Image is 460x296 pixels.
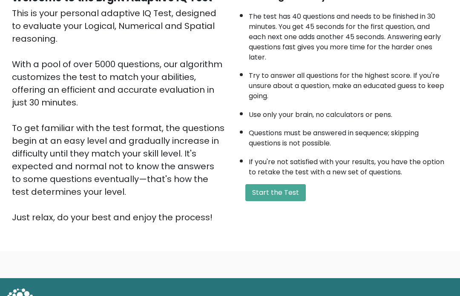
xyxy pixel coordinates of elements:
[249,106,448,120] li: Use only your brain, no calculators or pens.
[249,153,448,178] li: If you're not satisfied with your results, you have the option to retake the test with a new set ...
[245,185,306,202] button: Start the Test
[249,67,448,102] li: Try to answer all questions for the highest score. If you're unsure about a question, make an edu...
[249,124,448,149] li: Questions must be answered in sequence; skipping questions is not possible.
[12,7,225,224] div: This is your personal adaptive IQ Test, designed to evaluate your Logical, Numerical and Spatial ...
[249,8,448,63] li: The test has 40 questions and needs to be finished in 30 minutes. You get 45 seconds for the firs...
